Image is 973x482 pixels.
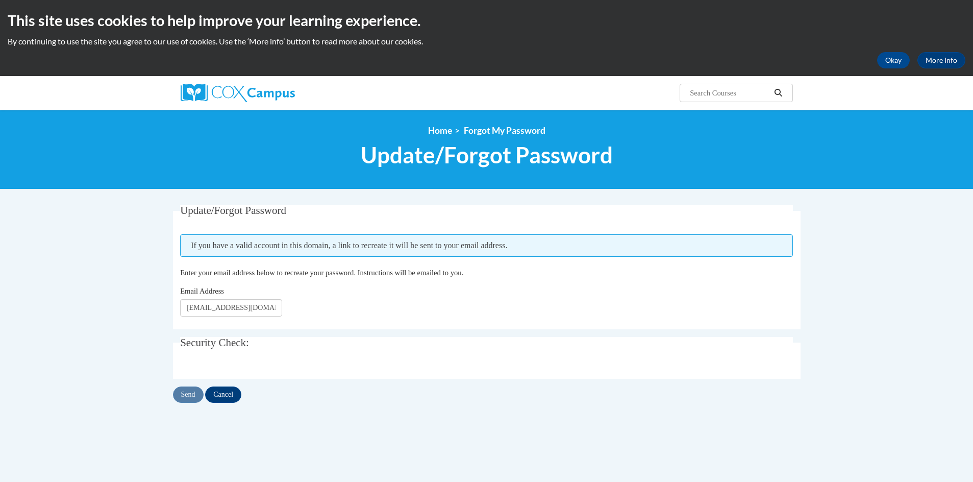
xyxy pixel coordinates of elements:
[8,10,965,31] h2: This site uses cookies to help improve your learning experience.
[361,141,613,168] span: Update/Forgot Password
[464,125,545,136] span: Forgot My Password
[180,204,286,216] span: Update/Forgot Password
[181,84,375,102] a: Cox Campus
[180,299,282,317] input: Email
[689,87,770,99] input: Search Courses
[180,269,463,277] span: Enter your email address below to recreate your password. Instructions will be emailed to you.
[877,52,910,68] button: Okay
[181,84,295,102] img: Cox Campus
[180,336,249,349] span: Security Check:
[428,125,452,136] a: Home
[180,287,224,295] span: Email Address
[770,87,786,99] button: Search
[8,36,965,47] p: By continuing to use the site you agree to our use of cookies. Use the ‘More info’ button to read...
[917,52,965,68] a: More Info
[180,234,793,257] span: If you have a valid account in this domain, a link to recreate it will be sent to your email addr...
[205,387,241,403] input: Cancel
